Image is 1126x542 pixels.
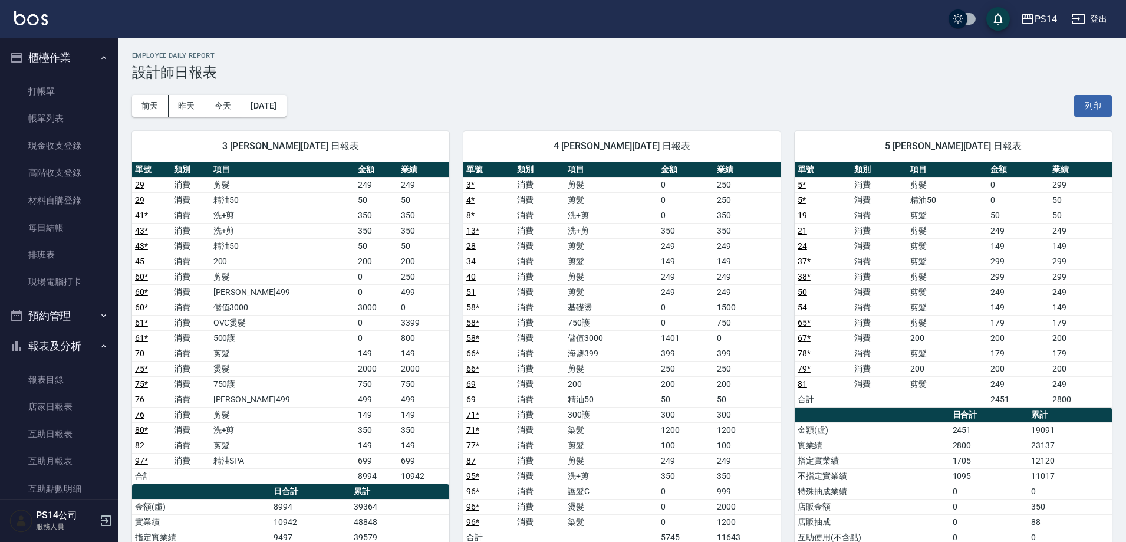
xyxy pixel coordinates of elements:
[1028,453,1112,468] td: 12120
[210,438,355,453] td: 剪髮
[355,162,398,178] th: 金額
[514,192,565,208] td: 消費
[514,254,565,269] td: 消費
[795,162,1112,408] table: a dense table
[851,162,908,178] th: 類別
[1049,208,1112,223] td: 50
[210,407,355,422] td: 剪髮
[795,438,950,453] td: 實業績
[514,223,565,238] td: 消費
[355,208,398,223] td: 350
[398,192,449,208] td: 50
[355,315,398,330] td: 0
[658,407,714,422] td: 300
[987,269,1049,284] td: 299
[1028,422,1112,438] td: 19091
[714,208,781,223] td: 350
[658,223,714,238] td: 350
[714,376,781,392] td: 200
[5,159,113,186] a: 高階收支登錄
[1049,346,1112,361] td: 179
[658,453,714,468] td: 249
[5,187,113,214] a: 材料自購登錄
[514,392,565,407] td: 消費
[987,254,1049,269] td: 299
[355,438,398,453] td: 149
[171,238,210,254] td: 消費
[798,287,807,297] a: 50
[565,468,658,484] td: 洗+剪
[210,162,355,178] th: 項目
[658,361,714,376] td: 250
[658,284,714,300] td: 249
[907,361,987,376] td: 200
[907,346,987,361] td: 剪髮
[851,346,908,361] td: 消費
[135,410,144,419] a: 76
[355,223,398,238] td: 350
[466,395,476,404] a: 69
[514,468,565,484] td: 消費
[398,392,449,407] td: 499
[795,162,851,178] th: 單號
[1049,300,1112,315] td: 149
[398,468,449,484] td: 10942
[36,510,96,521] h5: PS14公司
[658,330,714,346] td: 1401
[5,132,113,159] a: 現金收支登錄
[907,315,987,330] td: 剪髮
[565,453,658,468] td: 剪髮
[565,422,658,438] td: 染髮
[171,284,210,300] td: 消費
[907,162,987,178] th: 項目
[5,475,113,502] a: 互助點數明細
[132,64,1112,81] h3: 設計師日報表
[950,453,1028,468] td: 1705
[1049,192,1112,208] td: 50
[5,241,113,268] a: 排班表
[5,78,113,105] a: 打帳單
[795,392,851,407] td: 合計
[5,366,113,393] a: 報表目錄
[798,211,807,220] a: 19
[851,361,908,376] td: 消費
[355,238,398,254] td: 50
[950,422,1028,438] td: 2451
[658,192,714,208] td: 0
[135,441,144,450] a: 82
[907,330,987,346] td: 200
[851,192,908,208] td: 消費
[1028,408,1112,423] th: 累計
[355,376,398,392] td: 750
[171,376,210,392] td: 消費
[907,269,987,284] td: 剪髮
[907,300,987,315] td: 剪髮
[398,438,449,453] td: 149
[210,392,355,407] td: [PERSON_NAME]499
[658,422,714,438] td: 1200
[514,346,565,361] td: 消費
[565,346,658,361] td: 海鹽399
[355,269,398,284] td: 0
[987,330,1049,346] td: 200
[171,407,210,422] td: 消費
[658,162,714,178] th: 金額
[714,254,781,269] td: 149
[565,223,658,238] td: 洗+剪
[514,300,565,315] td: 消費
[987,300,1049,315] td: 149
[658,208,714,223] td: 0
[171,162,210,178] th: 類別
[658,300,714,315] td: 0
[205,95,242,117] button: 今天
[210,315,355,330] td: OVC燙髮
[398,453,449,468] td: 699
[1066,8,1112,30] button: 登出
[398,162,449,178] th: 業績
[398,254,449,269] td: 200
[210,223,355,238] td: 洗+剪
[798,303,807,312] a: 54
[851,254,908,269] td: 消費
[355,284,398,300] td: 0
[210,192,355,208] td: 精油50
